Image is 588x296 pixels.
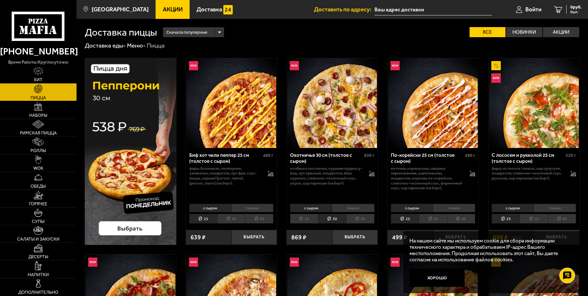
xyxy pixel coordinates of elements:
[189,166,262,185] p: фарш болоньезе, пепперони, халапеньо, моцарелла, лук фри, соус-пицца, сырный [PERSON_NAME], [PERS...
[34,78,43,82] span: Хит
[189,61,198,70] img: Новинка
[186,58,276,148] img: Биф хот чили пеппер 25 см (толстое с сыром)
[570,10,582,14] span: 0 шт.
[17,237,60,242] span: Салаты и закуски
[419,214,447,224] li: 30
[534,230,579,245] button: Выбрать
[525,7,541,13] span: Войти
[28,273,49,277] span: Напитки
[287,58,377,148] img: Охотничья 30 см (толстое с сыром)
[492,166,564,181] p: фарш из лосося, томаты, сыр сулугуни, моцарелла, сливочно-чесночный соус, руккола, сыр пармезан (...
[465,153,475,158] span: 480 г
[409,269,465,287] button: Хорошо
[488,58,579,148] a: АкционныйНовинкаС лососем и рукколой 25 см (толстое с сыром)
[433,204,475,213] li: тонкое
[245,214,274,224] li: 40
[33,166,43,171] span: WOK
[290,61,299,70] img: Новинка
[332,230,378,245] button: Выбрать
[534,204,576,213] li: тонкое
[290,204,332,213] li: с сыром
[492,214,520,224] li: 25
[28,255,48,259] span: Десерты
[189,258,198,267] img: Новинка
[391,204,433,213] li: с сыром
[491,73,500,83] img: Новинка
[520,214,548,224] li: 30
[391,166,463,191] p: ветчина, корнишоны, паприка маринованная, шампиньоны, моцарелла, морковь по-корейски, сливочно-че...
[346,214,374,224] li: 40
[217,214,245,224] li: 30
[191,234,206,240] span: 639 ₽
[88,258,97,267] img: Новинка
[18,290,58,295] span: Дополнительно
[387,58,478,148] a: НовинкаПо-корейски 25 см (толстое с сыром)
[391,258,400,267] img: Новинка
[31,184,46,189] span: Обеды
[147,42,165,49] div: Пицца
[364,153,374,158] span: 630 г
[85,27,157,37] h1: Доставка пиццы
[231,204,273,213] li: тонкое
[409,237,570,263] p: На нашем сайте мы используем cookie для сбора информации технического характера и обрабатываем IP...
[492,204,534,213] li: с сыром
[189,214,217,224] li: 25
[314,7,374,13] span: Доставить по адресу:
[290,258,299,267] img: Новинка
[433,230,479,245] button: Выбрать
[447,214,475,224] li: 40
[374,4,492,15] input: Ваш адрес доставки
[287,58,378,148] a: НовинкаОхотничья 30 см (толстое с сыром)
[85,42,126,49] a: Доставка еды-
[231,230,277,245] button: Выбрать
[186,58,277,148] a: НовинкаБиф хот чили пеппер 25 см (толстое с сыром)
[197,7,222,13] span: Доставка
[29,113,47,118] span: Наборы
[20,131,57,135] span: Римская пицца
[470,27,506,37] label: Все
[189,152,262,164] div: Биф хот чили пеппер 25 см (толстое с сыром)
[163,7,183,13] span: Акции
[388,58,478,148] img: По-корейски 25 см (толстое с сыром)
[391,214,419,224] li: 25
[31,149,46,153] span: Роллы
[548,214,576,224] li: 40
[506,27,542,37] label: Новинки
[189,204,231,213] li: с сыром
[391,152,463,164] div: По-корейски 25 см (толстое с сыром)
[318,214,346,224] li: 30
[332,204,374,213] li: тонкое
[92,7,149,13] span: [GEOGRAPHIC_DATA]
[127,42,146,49] a: Меню-
[489,58,579,148] img: С лососем и рукколой 25 см (толстое с сыром)
[290,166,363,185] p: колбаски охотничьи, куриная грудка су-вид, лук красный, моцарелла, яйцо куриное, сливочно-чесночн...
[491,61,500,70] img: Акционный
[492,152,564,164] div: С лососем и рукколой 25 см (толстое с сыром)
[392,234,407,240] span: 499 ₽
[29,202,47,206] span: Горячее
[291,234,306,240] span: 869 ₽
[263,153,273,158] span: 480 г
[290,152,363,164] div: Охотничья 30 см (толстое с сыром)
[570,5,582,9] span: 0 руб.
[290,214,318,224] li: 25
[566,153,576,158] span: 520 г
[391,61,400,70] img: Новинка
[31,96,46,100] span: Пицца
[32,219,44,224] span: Супы
[166,26,207,38] span: Сначала популярные
[543,27,579,37] label: Акции
[223,5,232,14] img: 15daf4d41897b9f0e9f617042186c801.svg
